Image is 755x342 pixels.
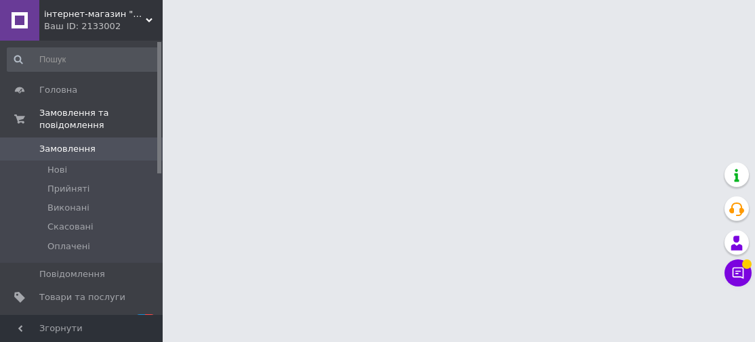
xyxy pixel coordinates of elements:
[7,47,160,72] input: Пошук
[47,164,67,176] span: Нові
[47,202,89,214] span: Виконані
[39,84,77,96] span: Головна
[44,8,146,20] span: інтернет-магазин "LuxDecor"
[39,143,96,155] span: Замовлення
[39,268,105,280] span: Повідомлення
[47,240,90,253] span: Оплачені
[725,259,752,286] button: Чат з покупцем
[44,20,163,33] div: Ваш ID: 2133002
[47,183,89,195] span: Прийняті
[39,107,163,131] span: Замовлення та повідомлення
[47,221,94,233] span: Скасовані
[39,291,125,303] span: Товари та послуги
